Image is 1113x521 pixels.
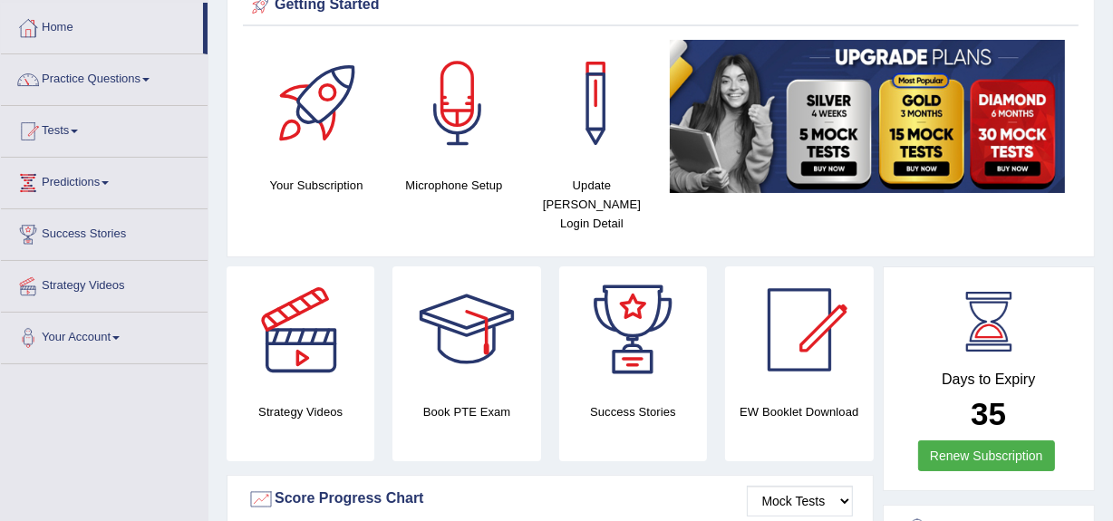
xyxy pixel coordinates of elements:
[1,106,208,151] a: Tests
[1,313,208,358] a: Your Account
[1,3,203,48] a: Home
[971,396,1006,431] b: 35
[227,402,374,421] h4: Strategy Videos
[1,261,208,306] a: Strategy Videos
[1,209,208,255] a: Success Stories
[1,54,208,100] a: Practice Questions
[725,402,873,421] h4: EW Booklet Download
[532,176,652,233] h4: Update [PERSON_NAME] Login Detail
[247,486,853,513] div: Score Progress Chart
[394,176,514,195] h4: Microphone Setup
[392,402,540,421] h4: Book PTE Exam
[904,371,1075,388] h4: Days to Expiry
[1,158,208,203] a: Predictions
[670,40,1065,193] img: small5.jpg
[256,176,376,195] h4: Your Subscription
[559,402,707,421] h4: Success Stories
[918,440,1055,471] a: Renew Subscription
